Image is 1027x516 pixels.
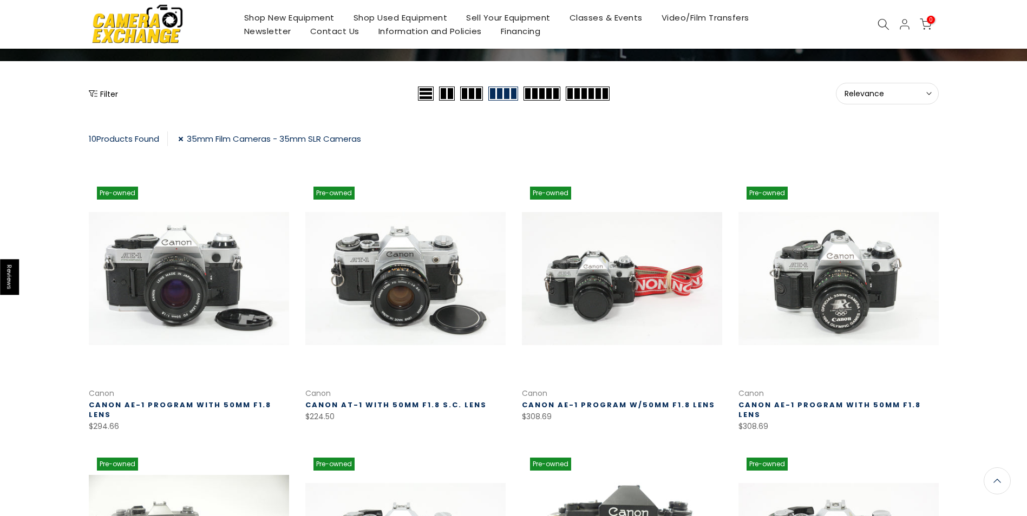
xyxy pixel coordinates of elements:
div: $294.66 [89,420,289,433]
div: $308.69 [522,410,722,424]
a: Canon [738,388,764,399]
a: Financing [491,24,550,38]
a: Newsletter [234,24,300,38]
a: 0 [920,18,932,30]
a: Back to the top [984,467,1011,494]
a: Canon [305,388,331,399]
button: Show filters [89,88,118,99]
a: Canon AE-1 Program w/50mm F1.8 Lens [522,400,715,410]
a: Canon [89,388,114,399]
a: 35mm Film Cameras - 35mm SLR Cameras [178,131,361,146]
span: Relevance [845,89,930,98]
a: Video/Film Transfers [652,11,758,24]
div: Products Found [89,131,168,146]
span: 0 [927,16,935,24]
div: $308.69 [738,420,939,433]
a: Shop New Equipment [234,11,344,24]
button: Relevance [836,83,939,104]
div: $224.50 [305,410,506,424]
a: Canon AE-1 Program with 50mm F1.8 Lens [89,400,271,420]
span: 10 [89,133,96,144]
a: Canon [522,388,547,399]
a: Information and Policies [369,24,491,38]
a: Canon AE-1 Program with 50mm F1.8 Lens [738,400,921,420]
a: Shop Used Equipment [344,11,457,24]
a: Sell Your Equipment [457,11,560,24]
a: Canon AT-1 with 50mm F1.8 S.C. Lens [305,400,487,410]
a: Contact Us [300,24,369,38]
a: Classes & Events [560,11,652,24]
